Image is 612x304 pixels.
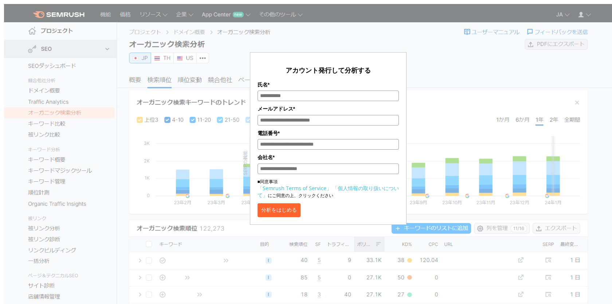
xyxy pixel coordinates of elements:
button: 分析をはじめる [258,203,301,217]
span: アカウント発行して分析する [286,66,371,74]
a: 「Semrush Terms of Service」 [258,185,331,192]
label: メールアドレス* [258,105,399,113]
label: 電話番号* [258,129,399,137]
p: ■同意事項 にご同意の上、クリックください [258,178,399,199]
a: 「個人情報の取り扱いについて」 [258,185,399,199]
